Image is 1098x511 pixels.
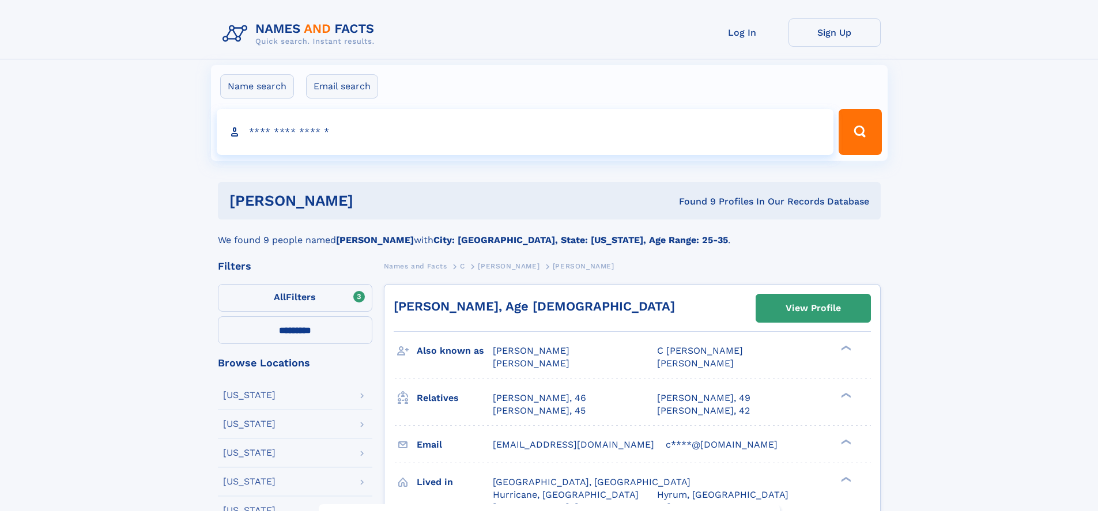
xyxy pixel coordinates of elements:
span: C [460,262,465,270]
button: Search Button [839,109,881,155]
img: Logo Names and Facts [218,18,384,50]
div: [US_STATE] [223,391,276,400]
a: View Profile [756,294,870,322]
span: Hurricane, [GEOGRAPHIC_DATA] [493,489,639,500]
div: [US_STATE] [223,448,276,457]
span: All [274,292,286,302]
label: Email search [306,74,378,99]
span: [PERSON_NAME] [478,262,539,270]
div: ❯ [838,438,852,445]
label: Filters [218,284,372,312]
div: We found 9 people named with . [218,219,881,247]
div: [US_STATE] [223,419,276,429]
div: [US_STATE] [223,477,276,486]
h3: Also known as [417,341,493,361]
div: ❯ [838,475,852,483]
input: search input [217,109,834,155]
a: [PERSON_NAME], Age [DEMOGRAPHIC_DATA] [394,299,675,313]
h3: Email [417,435,493,455]
span: [EMAIL_ADDRESS][DOMAIN_NAME] [493,439,654,450]
div: View Profile [786,295,841,321]
label: Name search [220,74,294,99]
span: C [PERSON_NAME] [657,345,743,356]
a: Sign Up [788,18,881,47]
h3: Lived in [417,472,493,492]
span: [PERSON_NAME] [493,345,569,356]
a: C [460,259,465,273]
div: Browse Locations [218,358,372,368]
div: ❯ [838,391,852,399]
a: [PERSON_NAME], 46 [493,392,586,404]
b: City: [GEOGRAPHIC_DATA], State: [US_STATE], Age Range: 25-35 [433,234,728,245]
a: [PERSON_NAME], 45 [493,404,586,417]
a: [PERSON_NAME], 49 [657,392,750,404]
span: [PERSON_NAME] [553,262,614,270]
span: Hyrum, [GEOGRAPHIC_DATA] [657,489,788,500]
a: [PERSON_NAME] [478,259,539,273]
a: [PERSON_NAME], 42 [657,404,750,417]
div: Filters [218,261,372,271]
a: Names and Facts [384,259,447,273]
span: [PERSON_NAME] [657,358,734,369]
h1: [PERSON_NAME] [229,194,516,208]
b: [PERSON_NAME] [336,234,414,245]
h3: Relatives [417,388,493,408]
div: Found 9 Profiles In Our Records Database [516,195,869,208]
span: [PERSON_NAME] [493,358,569,369]
a: Log In [696,18,788,47]
span: [GEOGRAPHIC_DATA], [GEOGRAPHIC_DATA] [493,476,691,487]
div: ❯ [838,345,852,352]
